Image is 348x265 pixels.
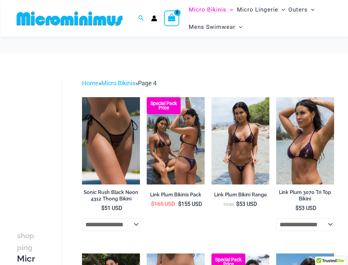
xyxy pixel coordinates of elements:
[276,189,334,205] a: Link Plum 3070 Tri Top Bikini
[151,201,154,207] span: $
[82,97,140,184] a: Sonic Rush Black Neon 4312 Thong Bikini 01Sonic Rush Black Neon 4312 Thong Bikini 02Sonic Rush Bl...
[147,97,205,184] a: Bikini Pack Plum Link Plum 3070 Tri Top 4580 Micro 04Link Plum 3070 Tri Top 4580 Micro 04
[308,1,314,18] span: Menu Toggle
[211,192,269,200] a: Link Plum Bikini Range
[288,1,308,18] span: Outers
[17,231,34,252] span: shopping
[138,79,157,87] span: Page 4
[211,97,269,184] img: Link Plum 3070 Tri Top 4580 Micro 01
[189,18,236,36] span: Mens Swimwear
[151,201,175,207] bdi: 165 USD
[237,1,278,18] span: Micro Lingerie
[224,202,234,207] span: From:
[236,18,242,36] span: Menu Toggle
[278,1,285,18] span: Menu Toggle
[147,192,205,198] h2: Link Plum Bikinis Pack
[82,97,140,184] img: Sonic Rush Black Neon 4312 Thong Bikini 01
[164,11,180,26] a: View Shopping Cart, empty
[187,1,235,18] a: Micro BikinisMenu ToggleMenu Toggle
[276,189,334,202] h2: Link Plum 3070 Tri Top Bikini
[236,201,257,207] bdi: 53 USD
[276,97,334,184] a: Link Plum 3070 Tri Top 01Link Plum 3070 Tri Top 2031 Cheeky 01Link Plum 3070 Tri Top 2031 Cheeky 01
[226,1,233,18] span: Menu Toggle
[138,14,144,23] a: Search icon link
[295,205,316,211] bdi: 53 USD
[101,205,122,211] bdi: 51 USD
[276,97,334,184] img: Link Plum 3070 Tri Top 01
[82,79,157,87] span: » »
[236,201,239,207] span: $
[178,201,181,207] span: $
[82,79,99,87] a: Home
[187,18,244,36] a: Mens SwimwearMenu ToggleMenu Toggle
[101,79,135,87] a: Micro Bikinis
[147,101,181,110] b: Special Pack Price
[235,1,287,18] a: Micro LingerieMenu ToggleMenu Toggle
[101,205,104,211] span: $
[211,97,269,184] a: Link Plum 3070 Tri Top 4580 Micro 01Link Plum 3070 Tri Top 4580 Micro 05Link Plum 3070 Tri Top 45...
[147,97,205,184] img: Bikini Pack Plum
[151,15,157,21] a: Account icon link
[82,189,140,202] h2: Sonic Rush Black Neon 4312 Thong Bikini
[14,11,125,26] img: MM SHOP LOGO FLAT
[178,201,202,207] bdi: 155 USD
[17,73,78,209] iframe: TrustedSite Certified
[295,205,299,211] span: $
[211,192,269,198] h2: Link Plum Bikini Range
[147,192,205,200] a: Link Plum Bikinis Pack
[189,1,226,18] span: Micro Bikinis
[287,1,316,18] a: OutersMenu ToggleMenu Toggle
[82,189,140,205] a: Sonic Rush Black Neon 4312 Thong Bikini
